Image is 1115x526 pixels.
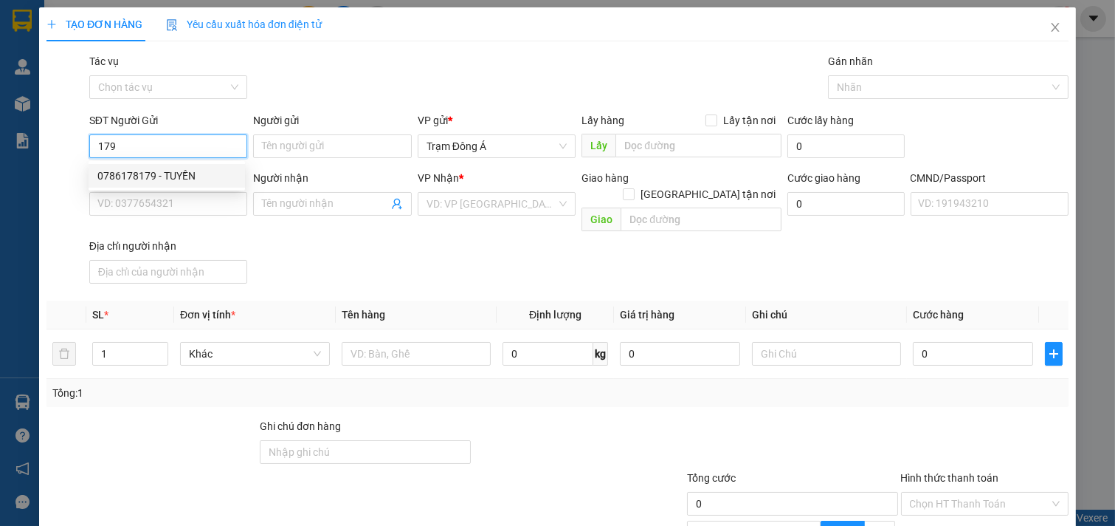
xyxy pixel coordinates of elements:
input: VD: Bàn, Ghế [342,342,491,366]
span: Giao [581,208,621,231]
input: Cước lấy hàng [787,134,905,158]
div: VP gửi [418,112,576,129]
span: Lấy [581,134,615,157]
div: Tổng: 1 [52,385,431,401]
span: user-add [391,198,403,210]
button: Close [1035,7,1076,49]
span: plus [46,19,57,30]
button: delete [52,342,76,366]
span: Cước hàng [913,309,964,321]
button: plus [1045,342,1063,366]
input: Dọc đường [615,134,781,157]
span: Khác [189,343,321,365]
span: kg [593,342,608,366]
label: Gán nhãn [828,55,873,67]
span: Định lượng [529,309,581,321]
div: SĐT Người Gửi [89,112,248,129]
img: icon [166,19,178,31]
label: Tác vụ [89,55,119,67]
span: close [1049,21,1061,33]
th: Ghi chú [746,301,908,329]
span: Giao hàng [581,172,629,184]
input: Cước giao hàng [787,192,905,216]
div: Địa chỉ người nhận [89,238,248,254]
label: Ghi chú đơn hàng [260,420,341,432]
span: Yêu cầu xuất hóa đơn điện tử [166,18,322,30]
span: TẠO ĐƠN HÀNG [46,18,142,30]
span: Đơn vị tính [180,309,235,321]
span: Trạm Đông Á [427,135,567,157]
div: CMND/Passport [911,170,1069,186]
span: VP Nhận [418,172,459,184]
span: [GEOGRAPHIC_DATA] tận nơi [635,186,781,202]
span: SL [92,309,104,321]
label: Cước lấy hàng [787,115,854,126]
div: 0786178179 - TUYỀN [97,168,236,184]
span: Tổng cước [687,472,736,484]
span: Lấy tận nơi [717,112,781,129]
label: Cước giao hàng [787,172,860,184]
span: Giá trị hàng [620,309,674,321]
span: Tên hàng [342,309,385,321]
div: Người nhận [253,170,412,186]
input: Địa chỉ của người nhận [89,260,248,284]
input: Dọc đường [621,208,781,231]
input: Ghi Chú [752,342,902,366]
span: Lấy hàng [581,115,624,126]
label: Hình thức thanh toán [901,472,999,484]
input: Ghi chú đơn hàng [260,440,470,464]
input: 0 [620,342,740,366]
div: 0786178179 - TUYỀN [89,164,245,188]
span: plus [1046,348,1062,360]
div: Người gửi [253,112,412,129]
